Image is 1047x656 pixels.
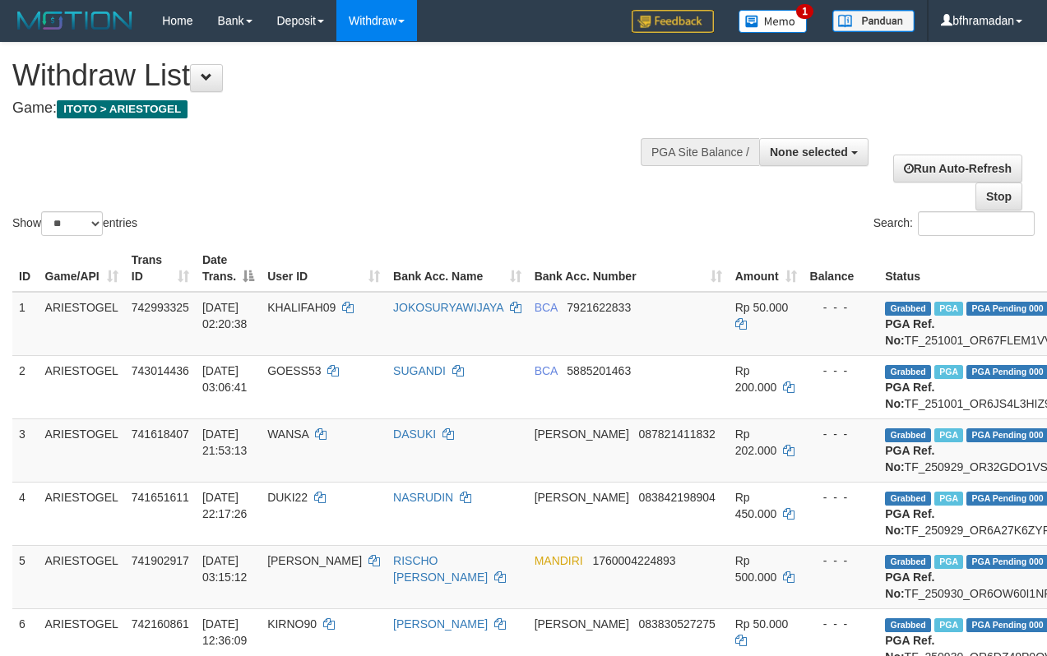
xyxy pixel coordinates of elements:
[12,245,39,292] th: ID
[39,355,125,418] td: ARIESTOGEL
[12,211,137,236] label: Show entries
[567,364,631,377] span: Copy 5885201463 to clipboard
[528,245,729,292] th: Bank Acc. Number: activate to sort column ascending
[735,364,777,394] span: Rp 200.000
[804,245,879,292] th: Balance
[267,301,336,314] span: KHALIFAH09
[885,618,931,632] span: Grabbed
[885,428,931,442] span: Grabbed
[810,552,873,569] div: - - -
[885,492,931,506] span: Grabbed
[202,364,248,394] span: [DATE] 03:06:41
[125,245,196,292] th: Trans ID: activate to sort column ascending
[12,482,39,545] td: 4
[39,545,125,608] td: ARIESTOGEL
[393,491,453,504] a: NASRUDIN
[735,491,777,520] span: Rp 450.000
[638,491,715,504] span: Copy 083842198904 to clipboard
[41,211,103,236] select: Showentries
[39,292,125,356] td: ARIESTOGEL
[196,245,261,292] th: Date Trans.: activate to sort column descending
[132,617,189,631] span: 742160861
[535,301,558,314] span: BCA
[934,618,963,632] span: Marked by bfhbram
[810,616,873,632] div: - - -
[267,364,321,377] span: GOESS53
[885,507,934,537] b: PGA Ref. No:
[975,182,1022,210] a: Stop
[393,554,488,584] a: RISCHO [PERSON_NAME]
[535,364,558,377] span: BCA
[796,4,813,19] span: 1
[810,489,873,506] div: - - -
[934,365,963,379] span: Marked by bfhtanisha
[12,418,39,482] td: 3
[12,59,682,92] h1: Withdraw List
[202,617,248,647] span: [DATE] 12:36:09
[934,302,963,316] span: Marked by bfhtanisha
[934,492,963,506] span: Marked by bfhtanisha
[739,10,808,33] img: Button%20Memo.svg
[810,299,873,316] div: - - -
[387,245,528,292] th: Bank Acc. Name: activate to sort column ascending
[810,426,873,442] div: - - -
[885,381,934,410] b: PGA Ref. No:
[39,245,125,292] th: Game/API: activate to sort column ascending
[267,617,317,631] span: KIRNO90
[729,245,804,292] th: Amount: activate to sort column ascending
[918,211,1035,236] input: Search:
[535,617,629,631] span: [PERSON_NAME]
[885,302,931,316] span: Grabbed
[592,554,675,567] span: Copy 1760004224893 to clipboard
[735,554,777,584] span: Rp 500.000
[641,138,759,166] div: PGA Site Balance /
[535,491,629,504] span: [PERSON_NAME]
[132,364,189,377] span: 743014436
[132,554,189,567] span: 741902917
[267,554,362,567] span: [PERSON_NAME]
[770,146,848,159] span: None selected
[261,245,387,292] th: User ID: activate to sort column ascending
[267,491,308,504] span: DUKI22
[202,427,248,457] span: [DATE] 21:53:13
[735,301,789,314] span: Rp 50.000
[567,301,631,314] span: Copy 7921622833 to clipboard
[132,301,189,314] span: 742993325
[393,301,503,314] a: JOKOSURYAWIJAYA
[267,427,308,441] span: WANSA
[735,427,777,457] span: Rp 202.000
[202,301,248,330] span: [DATE] 02:20:38
[832,10,915,32] img: panduan.png
[885,317,934,347] b: PGA Ref. No:
[535,427,629,441] span: [PERSON_NAME]
[12,292,39,356] td: 1
[759,138,869,166] button: None selected
[632,10,714,33] img: Feedback.jpg
[12,545,39,608] td: 5
[12,355,39,418] td: 2
[893,155,1022,182] a: Run Auto-Refresh
[810,363,873,379] div: - - -
[12,8,137,33] img: MOTION_logo.png
[885,365,931,379] span: Grabbed
[885,571,934,600] b: PGA Ref. No:
[934,555,963,569] span: Marked by bfhbrian
[202,491,248,520] span: [DATE] 22:17:26
[39,482,125,545] td: ARIESTOGEL
[885,444,934,474] b: PGA Ref. No:
[873,211,1035,236] label: Search:
[393,427,436,441] a: DASUKI
[393,617,488,631] a: [PERSON_NAME]
[202,554,248,584] span: [DATE] 03:15:12
[885,555,931,569] span: Grabbed
[132,427,189,441] span: 741618407
[638,427,715,441] span: Copy 087821411832 to clipboard
[39,418,125,482] td: ARIESTOGEL
[12,100,682,117] h4: Game:
[934,428,963,442] span: Marked by bfhtanisha
[57,100,188,118] span: ITOTO > ARIESTOGEL
[393,364,446,377] a: SUGANDI
[638,617,715,631] span: Copy 083830527275 to clipboard
[735,617,789,631] span: Rp 50.000
[535,554,583,567] span: MANDIRI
